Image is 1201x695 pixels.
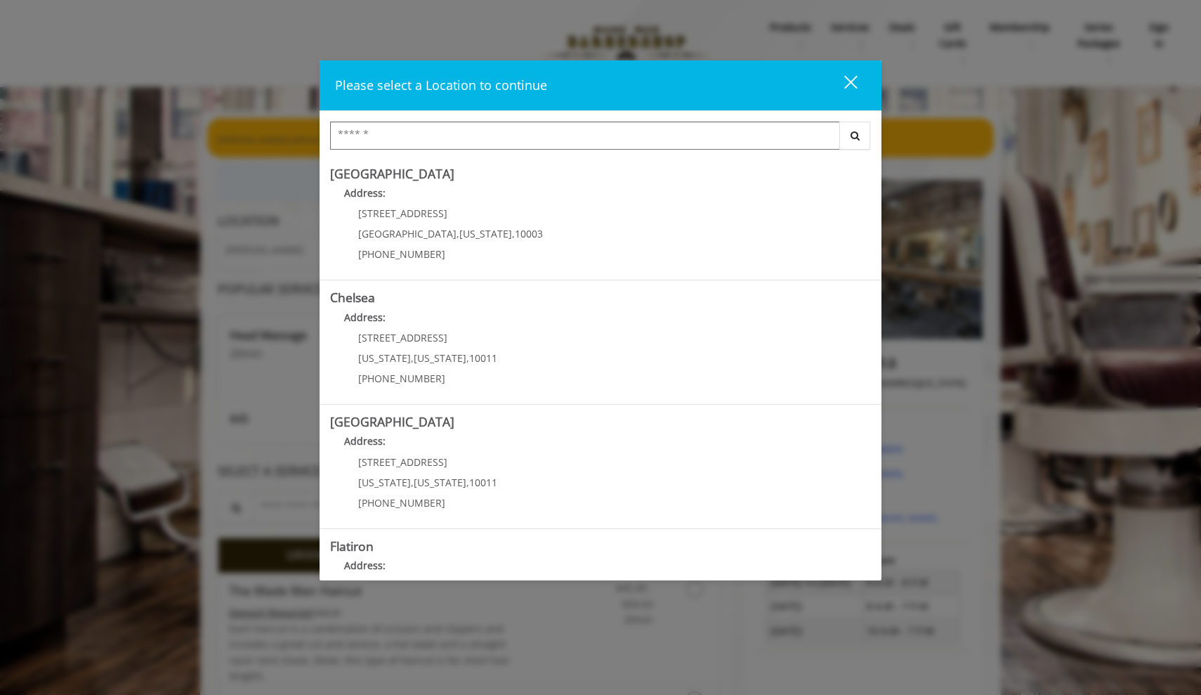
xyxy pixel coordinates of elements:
[344,434,386,448] b: Address:
[828,74,856,96] div: close dialog
[411,476,414,489] span: ,
[459,227,512,240] span: [US_STATE]
[512,227,515,240] span: ,
[330,122,840,150] input: Search Center
[358,496,445,509] span: [PHONE_NUMBER]
[411,351,414,365] span: ,
[358,207,447,220] span: [STREET_ADDRESS]
[515,227,543,240] span: 10003
[469,351,497,365] span: 10011
[335,77,547,93] span: Please select a Location to continue
[330,122,871,157] div: Center Select
[466,476,469,489] span: ,
[344,559,386,572] b: Address:
[466,351,469,365] span: ,
[358,351,411,365] span: [US_STATE]
[330,538,374,554] b: Flatiron
[344,186,386,200] b: Address:
[414,476,466,489] span: [US_STATE]
[358,227,457,240] span: [GEOGRAPHIC_DATA]
[358,476,411,489] span: [US_STATE]
[414,351,466,365] span: [US_STATE]
[330,165,454,182] b: [GEOGRAPHIC_DATA]
[330,289,375,306] b: Chelsea
[847,131,863,141] i: Search button
[330,413,454,430] b: [GEOGRAPHIC_DATA]
[358,455,447,469] span: [STREET_ADDRESS]
[469,476,497,489] span: 10011
[358,372,445,385] span: [PHONE_NUMBER]
[358,247,445,261] span: [PHONE_NUMBER]
[818,71,866,100] button: close dialog
[358,331,447,344] span: [STREET_ADDRESS]
[457,227,459,240] span: ,
[344,311,386,324] b: Address:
